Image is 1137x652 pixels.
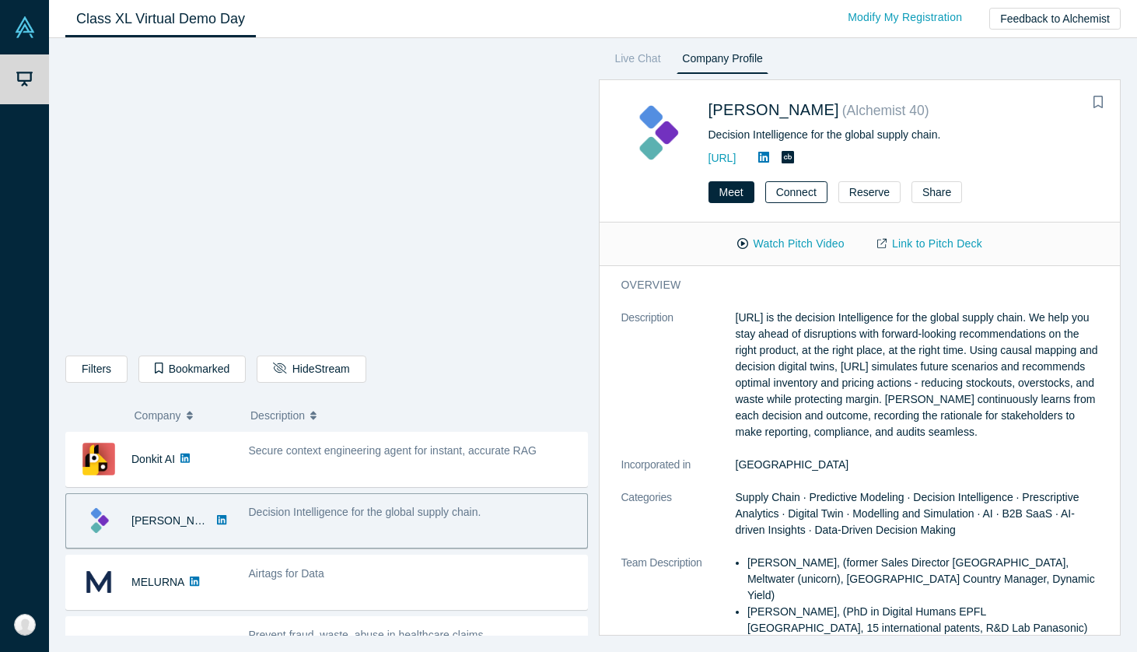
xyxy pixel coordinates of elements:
a: Modify My Registration [831,4,978,31]
a: Company Profile [677,49,768,74]
button: Bookmarked [138,356,246,383]
button: Filters [65,356,128,383]
img: Kimaru AI's Logo [82,504,115,537]
h3: overview [621,277,1077,293]
span: Company [135,399,181,432]
a: Live Chat [610,49,666,74]
a: Class XL Virtual Demo Day [65,1,256,37]
a: [URL] [708,152,736,164]
button: Reserve [838,181,901,203]
li: [PERSON_NAME], (former Sales Director [GEOGRAPHIC_DATA], Meltwater (unicorn), [GEOGRAPHIC_DATA] C... [747,555,1098,604]
button: Company [135,399,235,432]
a: Donkit AI [131,453,175,465]
iframe: Alchemist Class XL Demo Day: Vault [66,51,587,344]
dd: [GEOGRAPHIC_DATA] [736,457,1099,473]
a: [PERSON_NAME] [708,101,839,118]
a: MELURNA [131,576,184,588]
p: [URL] is the decision Intelligence for the global supply chain. We help you stay ahead of disrupt... [736,310,1099,440]
button: Watch Pitch Video [721,230,861,258]
button: Share [911,181,962,203]
img: Kimaru AI's Logo [621,97,692,168]
button: HideStream [257,356,366,383]
button: Feedback to Alchemist [989,8,1121,30]
span: Decision Intelligence for the global supply chain. [249,506,481,518]
button: Connect [765,181,827,203]
button: Bookmark [1087,92,1109,114]
span: Supply Chain · Predictive Modeling · Decision Intelligence · Prescriptive Analytics · Digital Twi... [736,491,1079,536]
img: Alchemist Vault Logo [14,16,36,38]
li: [PERSON_NAME], (PhD in Digital Humans EPFL [GEOGRAPHIC_DATA], 15 international patents, R&D Lab P... [747,604,1098,636]
img: Binesh Balan's Account [14,614,36,636]
button: Description [250,399,577,432]
a: [PERSON_NAME] [131,514,221,527]
img: Donkit AI's Logo [82,443,115,475]
span: Prevent fraud, waste, abuse in healthcare claims [249,629,484,641]
span: Description [250,399,305,432]
dt: Description [621,310,736,457]
img: MELURNA's Logo [82,566,115,598]
dt: Categories [621,489,736,555]
span: Secure context engineering agent for instant, accurate RAG [249,444,537,457]
div: Decision Intelligence for the global supply chain. [708,127,1099,143]
small: ( Alchemist 40 ) [842,103,929,118]
span: Airtags for Data [249,567,324,580]
button: Meet [708,181,754,203]
a: Link to Pitch Deck [861,230,999,258]
dt: Incorporated in [621,457,736,489]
